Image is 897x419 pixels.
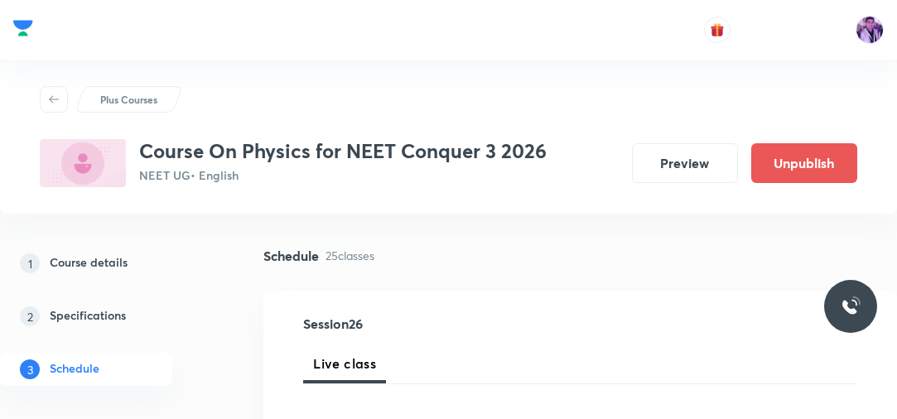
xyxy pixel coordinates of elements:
p: NEET UG • English [139,166,547,184]
h5: Specifications [50,306,126,326]
img: preeti Tripathi [856,16,884,44]
img: 8E934FA6-B1BC-487F-8E57-298565789F0A_plus.png [40,139,126,187]
h3: Course On Physics for NEET Conquer 3 2026 [139,139,547,163]
p: 2 [20,306,40,326]
img: Company Logo [13,16,33,41]
button: Unpublish [751,143,857,183]
p: Plus Courses [100,92,157,107]
a: Company Logo [13,16,33,45]
button: Preview [632,143,738,183]
h4: Schedule [263,249,319,262]
button: avatar [704,17,731,43]
img: ttu [841,296,861,316]
h5: Schedule [50,359,99,379]
h5: Course details [50,253,128,273]
h4: Session 26 [303,317,591,330]
img: avatar [710,22,725,37]
p: 25 classes [326,247,374,264]
p: 1 [20,253,40,273]
span: Live class [313,354,376,373]
p: 3 [20,359,40,379]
